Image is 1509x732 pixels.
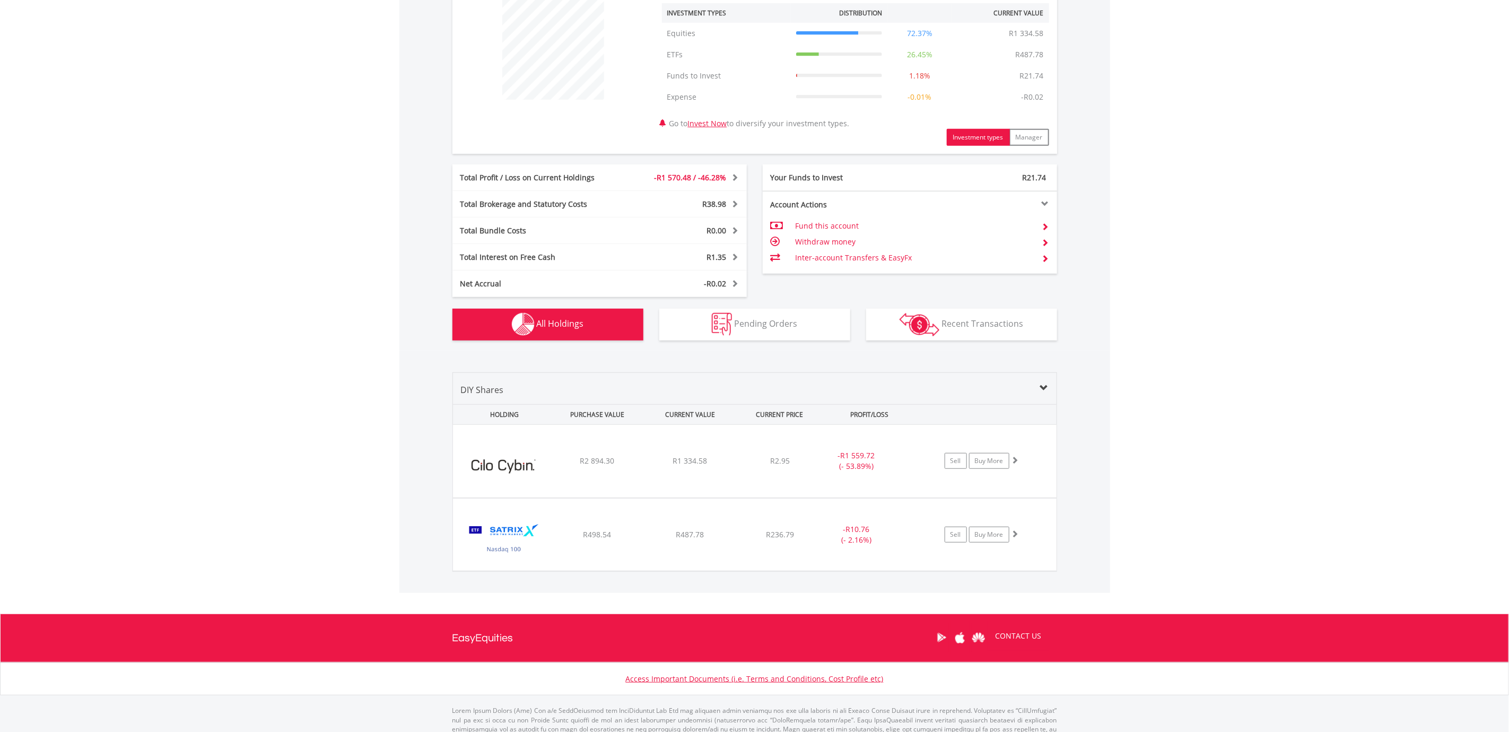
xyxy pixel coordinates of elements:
[458,512,549,569] img: EQU.ZA.STXNDQ.png
[846,524,870,534] span: R10.76
[580,456,614,466] span: R2 894.30
[887,86,952,108] td: -0.01%
[703,199,727,209] span: R38.98
[552,405,643,424] div: PURCHASE VALUE
[453,405,550,424] div: HOLDING
[452,225,624,236] div: Total Bundle Costs
[662,86,791,108] td: Expense
[932,621,951,654] a: Google Play
[704,278,727,289] span: -R0.02
[947,129,1010,146] button: Investment types
[763,199,910,210] div: Account Actions
[969,527,1009,543] a: Buy More
[662,23,791,44] td: Equities
[707,225,727,236] span: R0.00
[969,453,1009,469] a: Buy More
[766,529,794,539] span: R236.79
[1016,86,1049,108] td: -R0.02
[734,318,797,329] span: Pending Orders
[1010,44,1049,65] td: R487.78
[645,405,736,424] div: CURRENT VALUE
[1023,172,1046,182] span: R21.74
[452,278,624,289] div: Net Accrual
[824,405,915,424] div: PROFIT/LOSS
[662,65,791,86] td: Funds to Invest
[452,309,643,341] button: All Holdings
[712,313,732,336] img: pending_instructions-wht.png
[945,527,967,543] a: Sell
[887,23,952,44] td: 72.37%
[673,456,707,466] span: R1 334.58
[970,621,988,654] a: Huawei
[866,309,1057,341] button: Recent Transactions
[988,621,1049,651] a: CONTACT US
[452,252,624,263] div: Total Interest on Free Cash
[900,313,939,336] img: transactions-zar-wht.png
[537,318,584,329] span: All Holdings
[763,172,910,183] div: Your Funds to Invest
[1009,129,1049,146] button: Manager
[1015,65,1049,86] td: R21.74
[795,234,1033,250] td: Withdraw money
[817,450,897,472] div: - (- 53.89%)
[770,456,790,466] span: R2.95
[461,384,504,396] span: DIY Shares
[887,65,952,86] td: 1.18%
[688,118,727,128] a: Invest Now
[795,250,1033,266] td: Inter-account Transfers & EasyFx
[512,313,535,336] img: holdings-wht.png
[839,8,882,18] div: Distribution
[945,453,967,469] a: Sell
[655,172,727,182] span: -R1 570.48 / -46.28%
[795,218,1033,234] td: Fund this account
[452,614,513,662] a: EasyEquities
[951,621,970,654] a: Apple
[662,3,791,23] th: Investment Types
[737,405,822,424] div: CURRENT PRICE
[659,309,850,341] button: Pending Orders
[707,252,727,262] span: R1.35
[841,450,875,460] span: R1 559.72
[583,529,611,539] span: R498.54
[458,438,549,495] img: EQU.ZA.CCC.png
[452,172,624,183] div: Total Profit / Loss on Current Holdings
[676,529,704,539] span: R487.78
[626,674,884,684] a: Access Important Documents (i.e. Terms and Conditions, Cost Profile etc)
[817,524,897,545] div: - (- 2.16%)
[952,3,1049,23] th: Current Value
[452,199,624,210] div: Total Brokerage and Statutory Costs
[887,44,952,65] td: 26.45%
[941,318,1023,329] span: Recent Transactions
[662,44,791,65] td: ETFs
[1004,23,1049,44] td: R1 334.58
